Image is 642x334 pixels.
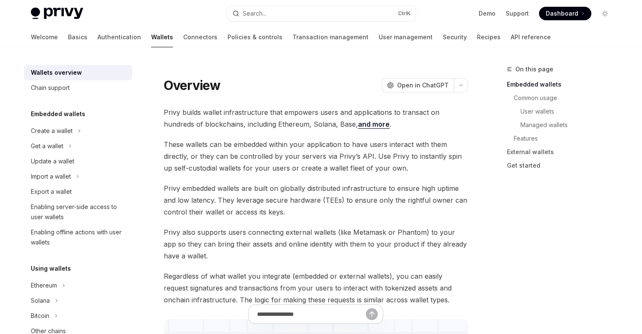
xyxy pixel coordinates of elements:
a: User wallets [507,105,618,118]
a: Enabling offline actions with user wallets [24,225,132,250]
div: Import a wallet [31,171,71,182]
button: Open in ChatGPT [382,78,454,92]
a: Authentication [98,27,141,47]
div: Ethereum [31,280,57,291]
span: Regardless of what wallet you integrate (embedded or external wallets), you can easily request si... [164,270,468,306]
button: Toggle Import a wallet section [24,169,132,184]
button: Toggle Get a wallet section [24,138,132,154]
a: Transaction management [293,27,368,47]
a: User management [379,27,433,47]
img: light logo [31,8,83,19]
a: External wallets [507,145,618,159]
div: Export a wallet [31,187,72,197]
button: Toggle dark mode [598,7,612,20]
a: Recipes [477,27,501,47]
div: Create a wallet [31,126,73,136]
a: and more [358,120,390,129]
h5: Embedded wallets [31,109,85,119]
button: Toggle Bitcoin section [24,308,132,323]
a: Wallets overview [24,65,132,80]
a: Common usage [507,91,618,105]
div: Solana [31,296,50,306]
span: Privy embedded wallets are built on globally distributed infrastructure to ensure high uptime and... [164,182,468,218]
a: Update a wallet [24,154,132,169]
a: Policies & controls [228,27,282,47]
a: Connectors [183,27,217,47]
a: Welcome [31,27,58,47]
a: Chain support [24,80,132,95]
button: Toggle Ethereum section [24,278,132,293]
a: Security [443,27,467,47]
a: Basics [68,27,87,47]
button: Send message [366,308,378,320]
a: Dashboard [539,7,591,20]
a: Embedded wallets [507,78,618,91]
button: Toggle Create a wallet section [24,123,132,138]
button: Open search [227,6,416,21]
button: Toggle Solana section [24,293,132,308]
span: Ctrl K [398,10,411,17]
a: Export a wallet [24,184,132,199]
a: Managed wallets [507,118,618,132]
a: Support [506,9,529,18]
span: Privy also supports users connecting external wallets (like Metamask or Phantom) to your app so t... [164,226,468,262]
span: These wallets can be embedded within your application to have users interact with them directly, ... [164,138,468,174]
div: Bitcoin [31,311,49,321]
a: Demo [479,9,496,18]
h1: Overview [164,78,221,93]
a: Enabling server-side access to user wallets [24,199,132,225]
div: Enabling server-side access to user wallets [31,202,127,222]
a: Features [507,132,618,145]
div: Chain support [31,83,70,93]
span: Open in ChatGPT [397,81,449,90]
div: Search... [243,8,266,19]
span: Dashboard [546,9,578,18]
span: On this page [515,64,553,74]
div: Get a wallet [31,141,63,151]
span: Privy builds wallet infrastructure that empowers users and applications to transact on hundreds o... [164,106,468,130]
a: Wallets [151,27,173,47]
a: API reference [511,27,551,47]
div: Update a wallet [31,156,74,166]
input: Ask a question... [257,305,366,323]
div: Wallets overview [31,68,82,78]
div: Enabling offline actions with user wallets [31,227,127,247]
h5: Using wallets [31,263,71,274]
a: Get started [507,159,618,172]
